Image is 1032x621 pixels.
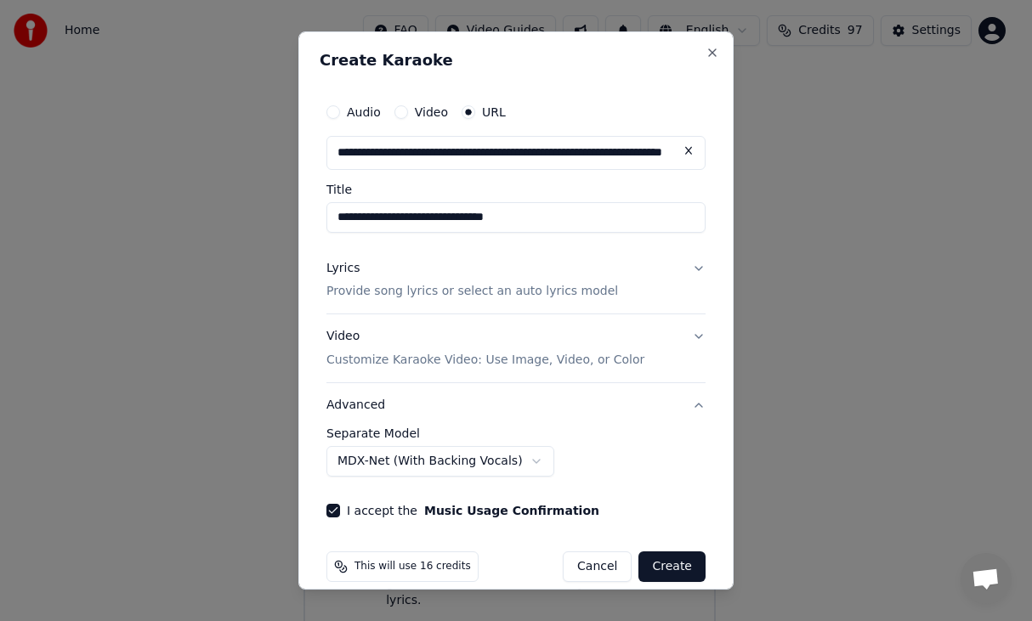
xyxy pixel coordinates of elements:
[326,284,618,301] p: Provide song lyrics or select an auto lyrics model
[424,505,599,517] button: I accept the
[326,183,706,195] label: Title
[320,53,712,68] h2: Create Karaoke
[482,106,506,118] label: URL
[347,106,381,118] label: Audio
[326,427,706,439] label: Separate Model
[563,551,632,582] button: Cancel
[326,246,706,314] button: LyricsProvide song lyrics or select an auto lyrics model
[347,505,599,517] label: I accept the
[326,353,644,370] p: Customize Karaoke Video: Use Image, Video, or Color
[354,560,471,573] span: This will use 16 credits
[326,383,706,427] button: Advanced
[326,260,360,277] div: Lyrics
[326,427,706,490] div: Advanced
[415,106,448,118] label: Video
[326,315,706,383] button: VideoCustomize Karaoke Video: Use Image, Video, or Color
[326,329,644,370] div: Video
[638,551,706,582] button: Create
